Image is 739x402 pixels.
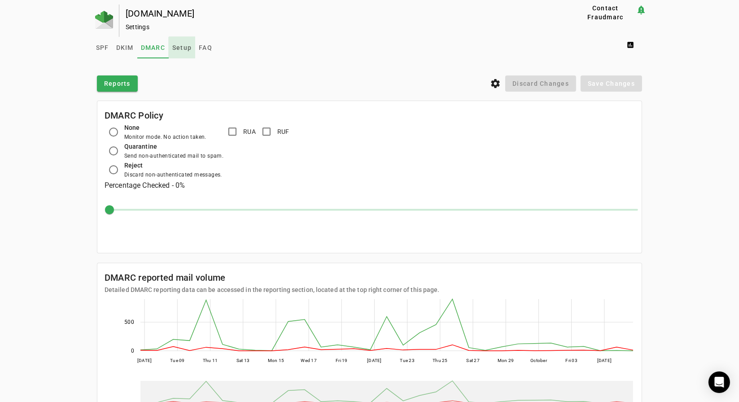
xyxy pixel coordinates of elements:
[95,11,113,29] img: Fraudmarc Logo
[131,348,134,354] text: 0
[466,358,480,363] text: Sat 27
[124,123,206,133] div: None
[116,44,134,51] span: DKIM
[169,37,195,58] a: Setup
[433,358,448,363] text: Thu 25
[597,358,612,363] text: [DATE]
[336,358,348,363] text: Fri 19
[170,358,185,363] text: Tue 09
[126,22,547,31] div: Settings
[124,170,222,179] div: Discard non-authenticated messages.
[124,160,222,170] div: Reject
[124,151,223,160] div: Send non-authenticated mail to spam.
[400,358,415,363] text: Tue 23
[137,358,152,363] text: [DATE]
[105,179,634,192] h3: Percentage Checked - 0%
[565,358,577,363] text: Fri 03
[275,127,289,136] label: RUF
[97,75,138,92] button: Reports
[195,37,216,58] a: FAQ
[268,358,284,363] text: Mon 15
[124,319,134,325] text: 500
[124,141,223,151] div: Quarantine
[579,4,632,22] span: Contact Fraudmarc
[530,358,547,363] text: October
[490,78,501,89] i: settings
[108,199,638,221] mat-slider: Percent
[105,270,440,285] mat-card-title: DMARC reported mail volume
[241,127,256,136] label: RUA
[172,44,192,51] span: Setup
[137,37,169,58] a: DMARC
[199,44,212,51] span: FAQ
[367,358,382,363] text: [DATE]
[104,79,131,88] span: Reports
[141,44,165,51] span: DMARC
[498,358,514,363] text: Mon 29
[236,358,250,363] text: Sat 13
[124,133,206,141] div: Monitor mode. No action taken.
[96,44,109,51] span: SPF
[708,371,730,393] div: Open Intercom Messenger
[105,285,440,295] mat-card-subtitle: Detailed DMARC reporting data can be accessed in the reporting section, located at the top right ...
[203,358,218,363] text: Thu 11
[105,108,163,123] mat-card-title: DMARC Policy
[113,37,137,58] a: DKIM
[126,9,547,18] div: [DOMAIN_NAME]
[575,4,636,21] button: Contact Fraudmarc
[92,37,113,58] a: SPF
[301,358,317,363] text: Wed 17
[636,4,647,15] mat-icon: notification_important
